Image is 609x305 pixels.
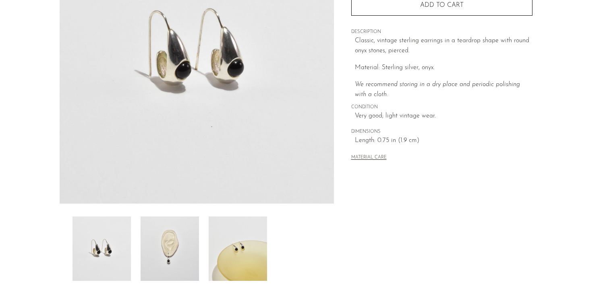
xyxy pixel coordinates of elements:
span: DESCRIPTION [351,29,532,36]
img: Onyx Teardrop Earrings [141,216,199,281]
p: Classic, vintage sterling earrings in a teardrop shape with round onyx stones, pierced. [355,36,532,56]
button: MATERIAL CARE [351,155,387,161]
span: CONDITION [351,104,532,111]
span: Length: 0.75 in (1.9 cm) [355,136,532,146]
span: Add to cart [420,2,464,9]
img: Onyx Teardrop Earrings [72,216,131,281]
p: Material: Sterling silver, onyx. [355,63,532,73]
img: Onyx Teardrop Earrings [209,216,267,281]
i: We recommend storing in a dry place and periodic polishing with a cloth. [355,81,520,98]
span: Very good; light vintage wear. [355,111,532,122]
span: DIMENSIONS [351,128,532,136]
